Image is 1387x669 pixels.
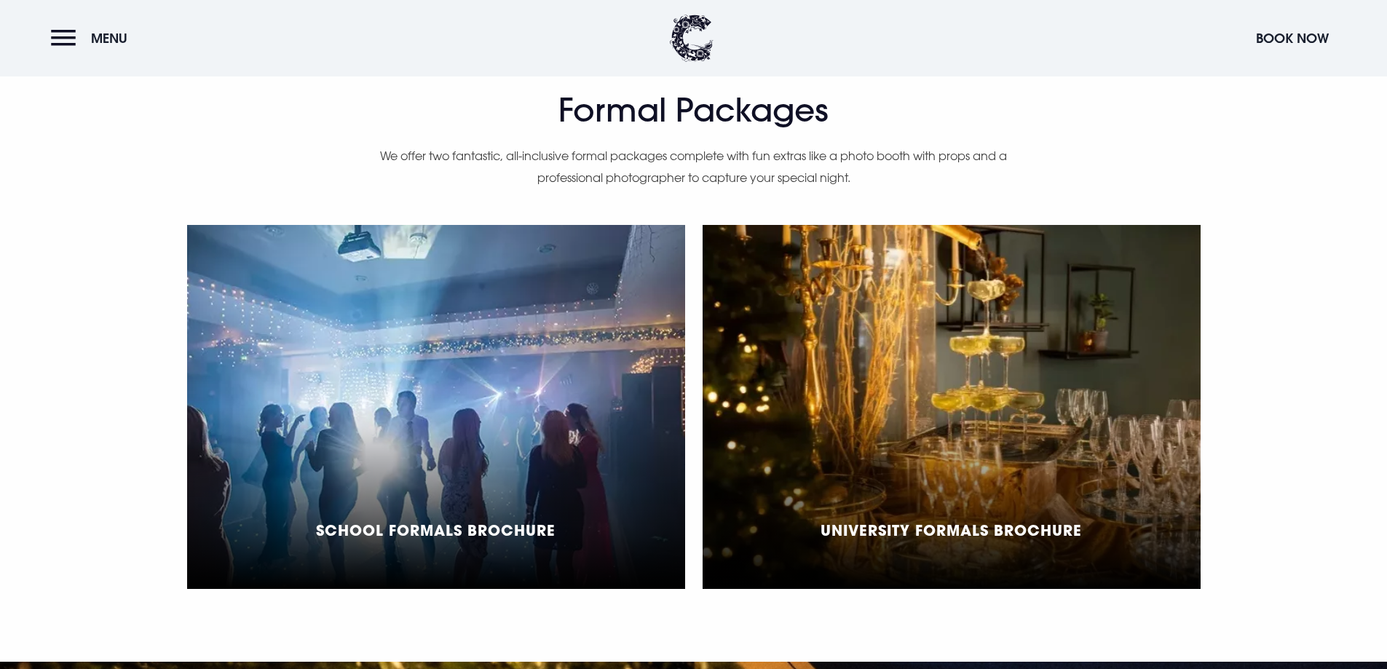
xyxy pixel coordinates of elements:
span: Menu [91,30,127,47]
p: We offer two fantastic, all-inclusive formal packages complete with fun extras like a photo booth... [359,145,1029,189]
button: Book Now [1249,23,1336,54]
a: School Formals Brochure [187,225,685,589]
h5: School Formals Brochure [316,521,556,539]
h2: Formal Packages [359,63,1029,130]
h5: University Formals Brochure [821,521,1082,539]
button: Menu [51,23,135,54]
a: University Formals Brochure [703,225,1201,589]
img: Clandeboye Lodge [670,15,714,62]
